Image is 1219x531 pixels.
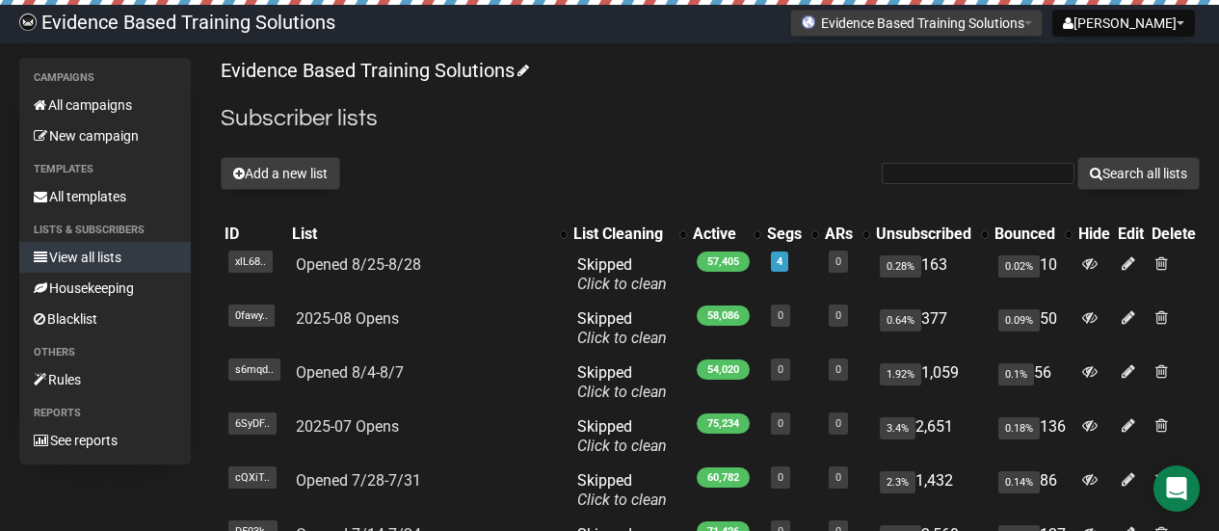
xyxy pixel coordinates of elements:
div: List Cleaning [573,225,670,244]
a: Opened 8/25-8/28 [296,255,421,274]
button: Evidence Based Training Solutions [790,10,1043,37]
a: Opened 7/28-7/31 [296,471,421,490]
th: ID: No sort applied, sorting is disabled [221,221,288,248]
th: Segs: No sort applied, activate to apply an ascending sort [763,221,821,248]
div: Hide [1078,225,1110,244]
span: 0fawy.. [228,305,275,327]
a: View all lists [19,242,191,273]
a: All templates [19,181,191,212]
span: Skipped [577,363,667,401]
button: [PERSON_NAME] [1052,10,1195,37]
td: 86 [991,464,1074,518]
a: Click to clean [577,437,667,455]
img: 6a635aadd5b086599a41eda90e0773ac [19,13,37,31]
div: Active [693,225,744,244]
div: Segs [767,225,802,244]
span: 0.64% [880,309,921,332]
span: Skipped [577,471,667,509]
li: Others [19,341,191,364]
a: 0 [835,417,841,430]
span: 0.02% [998,255,1040,278]
th: Active: No sort applied, activate to apply an ascending sort [689,221,763,248]
a: 0 [778,309,783,322]
a: 2025-08 Opens [296,309,399,328]
img: favicons [801,14,816,30]
td: 1,432 [872,464,991,518]
span: Skipped [577,417,667,455]
li: Campaigns [19,66,191,90]
a: 2025-07 Opens [296,417,399,436]
div: Edit [1118,225,1144,244]
a: Click to clean [577,383,667,401]
li: Templates [19,158,191,181]
th: Delete: No sort applied, sorting is disabled [1148,221,1200,248]
span: 0.28% [880,255,921,278]
a: Click to clean [577,329,667,347]
span: 0.14% [998,471,1040,493]
li: Reports [19,402,191,425]
div: Open Intercom Messenger [1153,465,1200,512]
th: List: No sort applied, activate to apply an ascending sort [288,221,570,248]
a: 0 [835,363,841,376]
span: 75,234 [697,413,750,434]
th: List Cleaning: No sort applied, activate to apply an ascending sort [570,221,689,248]
span: 2.3% [880,471,915,493]
div: List [292,225,550,244]
span: cQXiT.. [228,466,277,489]
a: 0 [835,309,841,322]
td: 50 [991,302,1074,356]
span: Skipped [577,309,667,347]
span: 54,020 [697,359,750,380]
a: 0 [835,255,841,268]
td: 10 [991,248,1074,302]
a: 0 [835,471,841,484]
span: 60,782 [697,467,750,488]
td: 163 [872,248,991,302]
span: 58,086 [697,305,750,326]
span: 57,405 [697,252,750,272]
div: Bounced [994,225,1055,244]
a: Rules [19,364,191,395]
div: ID [225,225,284,244]
th: Unsubscribed: No sort applied, activate to apply an ascending sort [872,221,991,248]
span: 6SyDF.. [228,412,277,435]
a: Housekeeping [19,273,191,304]
a: 4 [777,255,782,268]
span: s6mqd.. [228,358,280,381]
div: Delete [1152,225,1196,244]
span: 1.92% [880,363,921,385]
a: New campaign [19,120,191,151]
a: 0 [778,417,783,430]
a: Blacklist [19,304,191,334]
span: 0.18% [998,417,1040,439]
button: Search all lists [1077,157,1200,190]
div: Unsubscribed [876,225,971,244]
td: 56 [991,356,1074,410]
td: 1,059 [872,356,991,410]
a: Click to clean [577,491,667,509]
div: ARs [825,225,853,244]
button: Add a new list [221,157,340,190]
th: Hide: No sort applied, sorting is disabled [1074,221,1114,248]
th: Bounced: No sort applied, activate to apply an ascending sort [991,221,1074,248]
td: 136 [991,410,1074,464]
span: 0.1% [998,363,1034,385]
td: 377 [872,302,991,356]
a: 0 [778,363,783,376]
span: xlL68.. [228,251,273,273]
a: All campaigns [19,90,191,120]
th: Edit: No sort applied, sorting is disabled [1114,221,1148,248]
span: 3.4% [880,417,915,439]
td: 2,651 [872,410,991,464]
a: See reports [19,425,191,456]
h2: Subscriber lists [221,101,1200,136]
th: ARs: No sort applied, activate to apply an ascending sort [821,221,872,248]
span: Skipped [577,255,667,293]
a: Opened 8/4-8/7 [296,363,404,382]
a: Evidence Based Training Solutions [221,59,526,82]
li: Lists & subscribers [19,219,191,242]
span: 0.09% [998,309,1040,332]
a: 0 [778,471,783,484]
a: Click to clean [577,275,667,293]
